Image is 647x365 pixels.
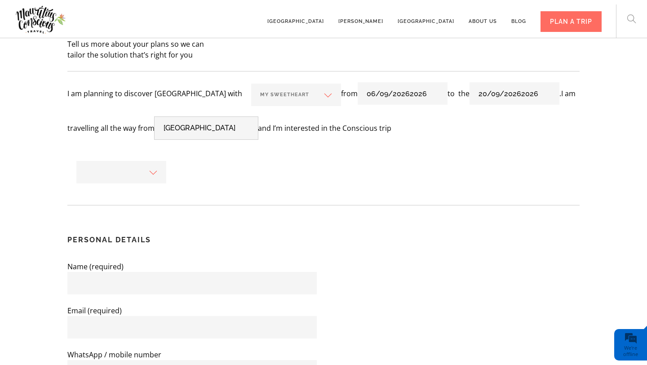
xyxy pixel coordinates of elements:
div: We're offline [616,345,645,357]
img: Mauritius Conscious Travel [14,3,67,36]
p: Email (required) [67,305,317,349]
div: Minimize live chat window [147,4,169,26]
textarea: Type your message and click 'Submit' [12,136,164,269]
em: Submit [132,277,163,289]
h6: Personal Details [67,235,317,245]
div: PLAN A TRIP [541,11,602,32]
p: Name (required) [67,261,317,305]
div: Leave a message [60,47,164,59]
a: [GEOGRAPHIC_DATA] [267,5,324,30]
input: Enter your email address [12,110,164,129]
div: Navigation go back [10,46,23,60]
input: your country of residence [155,117,258,139]
a: PLAN A TRIP [541,5,602,30]
a: About us [469,5,497,30]
a: [PERSON_NAME] [338,5,383,30]
a: [GEOGRAPHIC_DATA] [398,5,454,30]
p: Tell us more about your plans so we can tailor the solution that’s right for you [67,39,580,60]
a: Blog [511,5,526,30]
p: I am planning to discover [GEOGRAPHIC_DATA] with from to the . I am travelling all the way from a... [67,82,580,150]
input: Enter your last name [12,83,164,103]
